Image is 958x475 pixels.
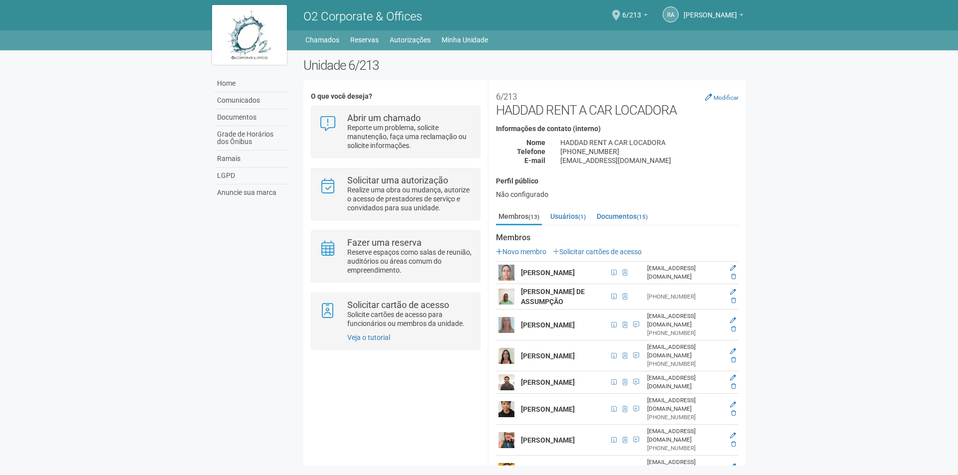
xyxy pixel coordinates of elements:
a: Fazer uma reserva Reserve espaços como salas de reunião, auditórios ou áreas comum do empreendime... [319,238,472,275]
a: RA [663,6,679,22]
strong: Telefone [517,148,545,156]
div: [EMAIL_ADDRESS][DOMAIN_NAME] [647,458,721,475]
img: user.png [498,289,514,305]
div: [PHONE_NUMBER] [647,293,721,301]
span: O2 Corporate & Offices [303,9,422,23]
a: Minha Unidade [442,33,488,47]
strong: [PERSON_NAME] [521,436,575,444]
h4: O que você deseja? [311,93,480,100]
div: [EMAIL_ADDRESS][DOMAIN_NAME] [647,396,721,413]
small: (15) [637,213,648,220]
a: Solicitar uma autorização Realize uma obra ou mudança, autorize o acesso de prestadores de serviç... [319,176,472,212]
span: ROSANGELA APARECIDA SANTOS HADDAD [684,1,737,19]
a: Excluir membro [731,441,736,448]
a: Membros(13) [496,209,542,225]
img: user.png [498,374,514,390]
img: user.png [498,348,514,364]
a: Reservas [350,33,379,47]
small: 6/213 [496,92,517,102]
a: Solicitar cartão de acesso Solicite cartões de acesso para funcionários ou membros da unidade. [319,301,472,328]
a: Excluir membro [731,325,736,332]
a: Editar membro [730,265,736,272]
div: [EMAIL_ADDRESS][DOMAIN_NAME] [647,427,721,444]
div: [EMAIL_ADDRESS][DOMAIN_NAME] [647,312,721,329]
a: Ramais [215,151,288,167]
h2: Unidade 6/213 [303,58,746,73]
a: Editar membro [730,401,736,408]
a: Modificar [705,93,738,101]
h4: Perfil público [496,177,738,185]
a: Editar membro [730,463,736,470]
strong: [PERSON_NAME] DE ASSUMPÇÃO [521,288,585,306]
strong: Solicitar uma autorização [347,175,448,185]
strong: [PERSON_NAME] [521,378,575,386]
a: Editar membro [730,317,736,324]
h2: HADDAD RENT A CAR LOCADORA [496,88,738,118]
a: Usuários(1) [548,209,588,224]
a: Editar membro [730,374,736,381]
a: Excluir membro [731,297,736,304]
div: [PHONE_NUMBER] [647,413,721,422]
strong: Fazer uma reserva [347,237,422,248]
a: Documentos(15) [594,209,650,224]
div: [EMAIL_ADDRESS][DOMAIN_NAME] [553,156,746,165]
strong: [PERSON_NAME] [521,321,575,329]
div: [EMAIL_ADDRESS][DOMAIN_NAME] [647,374,721,391]
img: user.png [498,265,514,281]
a: Veja o tutorial [347,333,390,341]
a: 6/213 [622,12,648,20]
h4: Informações de contato (interno) [496,125,738,133]
span: 6/213 [622,1,641,19]
a: Autorizações [390,33,431,47]
a: Solicitar cartões de acesso [553,248,642,256]
p: Reporte um problema, solicite manutenção, faça uma reclamação ou solicite informações. [347,123,473,150]
div: [EMAIL_ADDRESS][DOMAIN_NAME] [647,264,721,281]
a: Novo membro [496,248,546,256]
div: HADDAD RENT A CAR LOCADORA [553,138,746,147]
a: Editar membro [730,432,736,439]
a: Excluir membro [731,383,736,390]
img: user.png [498,401,514,417]
strong: Abrir um chamado [347,113,421,123]
a: Editar membro [730,348,736,355]
small: Modificar [714,94,738,101]
strong: [PERSON_NAME] [521,405,575,413]
a: Documentos [215,109,288,126]
div: [PHONE_NUMBER] [553,147,746,156]
a: LGPD [215,167,288,184]
strong: Nome [526,139,545,147]
img: user.png [498,317,514,333]
a: Home [215,75,288,92]
img: logo.jpg [212,5,287,65]
small: (1) [578,213,586,220]
strong: E-mail [524,157,545,164]
a: Abrir um chamado Reporte um problema, solicite manutenção, faça uma reclamação ou solicite inform... [319,114,472,150]
p: Solicite cartões de acesso para funcionários ou membros da unidade. [347,310,473,328]
div: [PHONE_NUMBER] [647,360,721,368]
a: [PERSON_NAME] [684,12,743,20]
div: Não configurado [496,190,738,199]
div: [EMAIL_ADDRESS][DOMAIN_NAME] [647,343,721,360]
a: Excluir membro [731,356,736,363]
a: Comunicados [215,92,288,109]
img: user.png [498,432,514,448]
a: Excluir membro [731,410,736,417]
a: Anuncie sua marca [215,184,288,201]
strong: Solicitar cartão de acesso [347,300,449,310]
p: Reserve espaços como salas de reunião, auditórios ou áreas comum do empreendimento. [347,248,473,275]
a: Grade de Horários dos Ônibus [215,126,288,151]
div: [PHONE_NUMBER] [647,444,721,453]
a: Chamados [305,33,339,47]
strong: Membros [496,233,738,242]
a: Editar membro [730,289,736,296]
strong: [PERSON_NAME] [521,352,575,360]
strong: [PERSON_NAME] [521,269,575,277]
p: Realize uma obra ou mudança, autorize o acesso de prestadores de serviço e convidados para sua un... [347,185,473,212]
a: Excluir membro [731,273,736,280]
small: (13) [528,213,539,220]
div: [PHONE_NUMBER] [647,329,721,337]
